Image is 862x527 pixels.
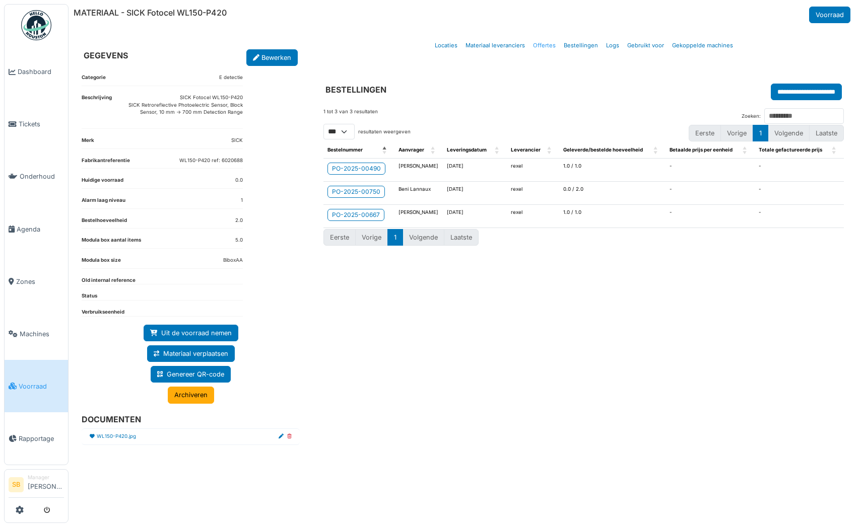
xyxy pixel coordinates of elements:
a: Machines [5,308,68,360]
td: - [755,205,844,228]
a: Materiaal leveranciers [461,34,529,57]
a: Dashboard [5,46,68,98]
span: Agenda [17,224,64,234]
a: PO-2025-00750 [327,186,385,198]
div: 1 tot 3 van 3 resultaten [323,108,378,124]
a: Gekoppelde machines [668,34,737,57]
dd: WL150-P420 ref: 6020688 [179,157,243,165]
h6: DOCUMENTEN [82,415,292,424]
dd: 0.0 [235,177,243,184]
dt: Beschrijving [82,94,112,128]
dd: 1 [241,197,243,204]
a: Locaties [431,34,461,57]
span: Zones [16,277,64,286]
a: Bewerken [246,49,298,66]
div: 1.0 / 1.0 [563,209,661,216]
label: resultaten weergeven [358,128,411,136]
td: rexel [507,159,559,182]
dt: Merk [82,137,94,148]
span: Tickets [19,119,64,129]
td: rexel [507,182,559,205]
div: [DATE] [447,209,503,216]
dd: E detectie [219,74,243,82]
h6: BESTELLINGEN [325,85,386,95]
td: Beni Lannaux [394,182,443,205]
a: Voorraad [809,7,850,23]
nav: pagination [689,125,844,141]
div: 0.0 / 2.0 [563,186,661,193]
span: Geleverde/bestelde hoeveelheid: Activate to sort [653,142,659,158]
span: Onderhoud [20,172,64,181]
h6: MATERIAAL - SICK Fotocel WL150-P420 [74,8,227,18]
dd: BiboxAA [223,257,243,264]
img: Badge_color-CXgf-gQk.svg [21,10,51,40]
a: Agenda [5,203,68,255]
a: Tickets [5,98,68,150]
div: 1.0 / 1.0 [563,163,661,170]
span: Totale gefactureerde prijs: Activate to sort [832,142,838,158]
dt: Bestelhoeveelheid [82,217,127,229]
h6: GEGEVENS [84,51,128,60]
a: Archiveren [168,387,214,403]
label: Zoeken: [742,113,761,120]
a: Materiaal verplaatsen [147,345,235,362]
li: SB [9,477,24,492]
dt: Verbruikseenheid [82,309,124,316]
a: Genereer QR-code [151,366,231,383]
td: - [666,182,755,205]
div: PO-2025-00490 [332,164,381,173]
span: Voorraad [19,382,64,391]
a: PO-2025-00667 [327,209,384,221]
dt: Alarm laag niveau [82,197,125,208]
dt: Old internal reference [82,277,136,284]
span: Aanvrager: Activate to sort [431,142,437,158]
span: Rapportage [19,434,64,443]
a: Voorraad [5,360,68,412]
span: Betaalde prijs per eenheid: Activate to sort [743,142,749,158]
a: Zones [5,255,68,308]
td: [PERSON_NAME] [394,205,443,228]
td: - [666,159,755,182]
td: rexel [507,205,559,228]
span: Leverancier [511,147,541,153]
button: 1 [753,125,768,141]
td: [PERSON_NAME] [394,159,443,182]
span: Aanvrager [399,147,424,153]
dt: Status [82,292,97,300]
div: PO-2025-00750 [332,187,380,196]
td: - [755,159,844,182]
div: [DATE] [447,186,503,193]
dt: Huidige voorraad [82,177,123,188]
span: Geleverde/bestelde hoeveelheid [563,147,643,153]
dt: Modula box aantal items [82,237,141,248]
div: PO-2025-00667 [332,210,380,219]
a: Gebruikt voor [623,34,668,57]
span: Leveringsdatum [447,147,487,153]
dd: 2.0 [235,217,243,224]
dd: SICK [231,137,243,144]
a: Offertes [529,34,560,57]
dt: Categorie [82,74,106,86]
a: SB Manager[PERSON_NAME] [9,474,64,498]
a: Onderhoud [5,150,68,203]
span: Dashboard [18,67,64,77]
a: Logs [602,34,623,57]
dt: Fabrikantreferentie [82,157,130,169]
div: Manager [28,474,64,481]
dt: Modula box size [82,257,121,268]
span: Machines [20,329,64,339]
a: Uit de voorraad nemen [144,325,238,341]
span: Bestelnummer: Activate to invert sorting [382,142,388,158]
span: Leveringsdatum: Activate to sort [495,142,501,158]
dd: 5.0 [235,237,243,244]
span: Bestelnummer [327,147,363,153]
div: [DATE] [447,163,503,170]
a: PO-2025-00490 [327,163,385,175]
span: Leverancier: Activate to sort [547,142,553,158]
td: - [666,205,755,228]
nav: pagination [323,229,844,246]
span: Betaalde prijs per eenheid [670,147,733,153]
a: Bestellingen [560,34,602,57]
p: SICK Fotocel WL150-P420 SICK Retroreflective Photoelectric Sensor, Block Sensor, 10 mm → 700 mm D... [112,94,243,116]
a: Rapportage [5,412,68,465]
